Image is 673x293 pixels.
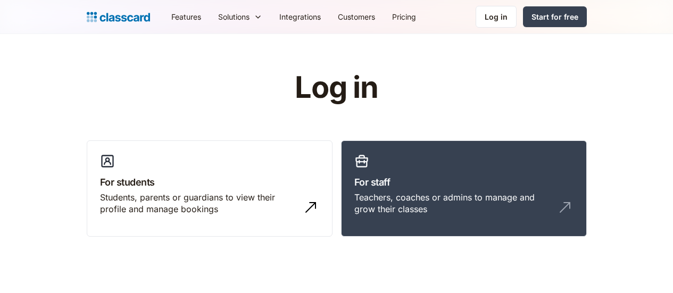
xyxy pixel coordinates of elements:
[485,11,508,22] div: Log in
[168,71,505,104] h1: Log in
[87,140,333,237] a: For studentsStudents, parents or guardians to view their profile and manage bookings
[218,11,250,22] div: Solutions
[531,11,578,22] div: Start for free
[384,5,425,29] a: Pricing
[523,6,587,27] a: Start for free
[341,140,587,237] a: For staffTeachers, coaches or admins to manage and grow their classes
[163,5,210,29] a: Features
[271,5,329,29] a: Integrations
[476,6,517,28] a: Log in
[100,191,298,215] div: Students, parents or guardians to view their profile and manage bookings
[210,5,271,29] div: Solutions
[100,175,319,189] h3: For students
[87,10,150,24] a: Logo
[329,5,384,29] a: Customers
[354,191,552,215] div: Teachers, coaches or admins to manage and grow their classes
[354,175,574,189] h3: For staff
